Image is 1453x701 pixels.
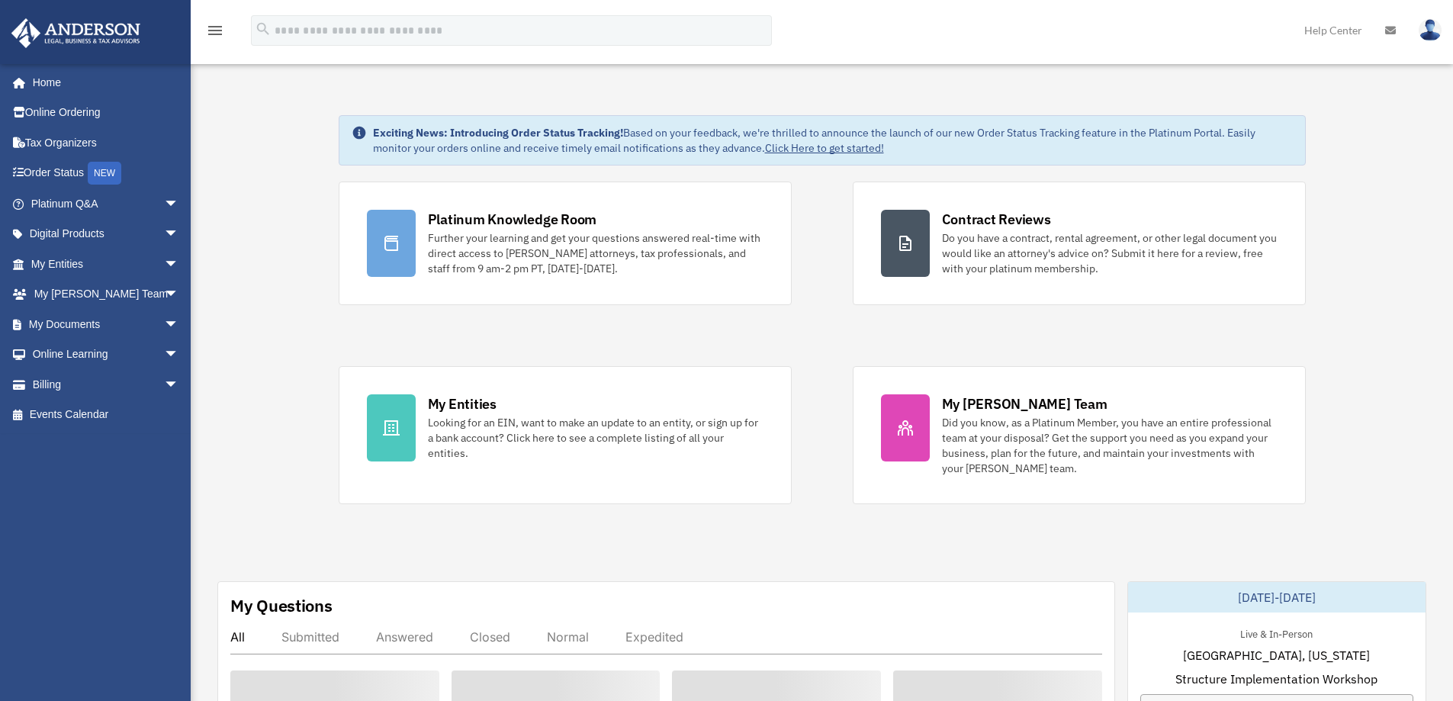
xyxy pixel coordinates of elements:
a: Platinum Knowledge Room Further your learning and get your questions answered real-time with dire... [339,182,792,305]
span: arrow_drop_down [164,339,194,371]
span: arrow_drop_down [164,249,194,280]
div: Submitted [281,629,339,645]
div: My [PERSON_NAME] Team [942,394,1107,413]
div: My Entities [428,394,497,413]
img: Anderson Advisors Platinum Portal [7,18,145,48]
div: All [230,629,245,645]
div: Closed [470,629,510,645]
a: Billingarrow_drop_down [11,369,202,400]
a: menu [206,27,224,40]
a: Events Calendar [11,400,202,430]
div: Platinum Knowledge Room [428,210,597,229]
span: arrow_drop_down [164,369,194,400]
a: My Documentsarrow_drop_down [11,309,202,339]
a: My Entities Looking for an EIN, want to make an update to an entity, or sign up for a bank accoun... [339,366,792,504]
span: arrow_drop_down [164,219,194,250]
div: Further your learning and get your questions answered real-time with direct access to [PERSON_NAM... [428,230,763,276]
div: Live & In-Person [1228,625,1325,641]
div: Based on your feedback, we're thrilled to announce the launch of our new Order Status Tracking fe... [373,125,1293,156]
strong: Exciting News: Introducing Order Status Tracking! [373,126,623,140]
i: menu [206,21,224,40]
a: Online Learningarrow_drop_down [11,339,202,370]
span: arrow_drop_down [164,188,194,220]
a: Tax Organizers [11,127,202,158]
span: Structure Implementation Workshop [1175,670,1377,688]
a: Order StatusNEW [11,158,202,189]
a: My [PERSON_NAME] Team Did you know, as a Platinum Member, you have an entire professional team at... [853,366,1306,504]
a: Platinum Q&Aarrow_drop_down [11,188,202,219]
a: Click Here to get started! [765,141,884,155]
div: Do you have a contract, rental agreement, or other legal document you would like an attorney's ad... [942,230,1278,276]
div: Normal [547,629,589,645]
a: Contract Reviews Do you have a contract, rental agreement, or other legal document you would like... [853,182,1306,305]
div: [DATE]-[DATE] [1128,582,1426,613]
span: [GEOGRAPHIC_DATA], [US_STATE] [1183,646,1370,664]
span: arrow_drop_down [164,309,194,340]
a: My Entitiesarrow_drop_down [11,249,202,279]
div: Contract Reviews [942,210,1051,229]
i: search [255,21,272,37]
span: arrow_drop_down [164,279,194,310]
div: Did you know, as a Platinum Member, you have an entire professional team at your disposal? Get th... [942,415,1278,476]
div: NEW [88,162,121,185]
a: My [PERSON_NAME] Teamarrow_drop_down [11,279,202,310]
div: Answered [376,629,433,645]
div: Looking for an EIN, want to make an update to an entity, or sign up for a bank account? Click her... [428,415,763,461]
a: Online Ordering [11,98,202,128]
a: Home [11,67,194,98]
div: My Questions [230,594,333,617]
a: Digital Productsarrow_drop_down [11,219,202,249]
img: User Pic [1419,19,1442,41]
div: Expedited [625,629,683,645]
